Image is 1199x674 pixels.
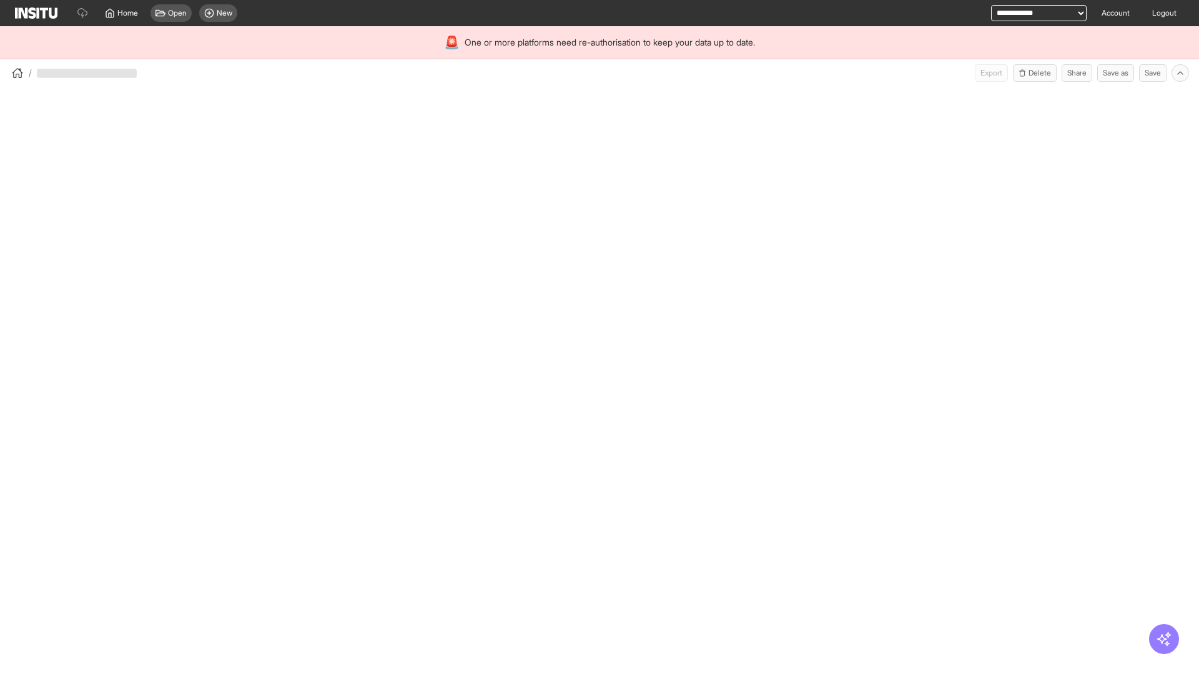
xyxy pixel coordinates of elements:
[975,64,1008,82] button: Export
[444,34,460,51] div: 🚨
[15,7,57,19] img: Logo
[29,67,32,79] span: /
[1013,64,1057,82] button: Delete
[168,8,187,18] span: Open
[1139,64,1167,82] button: Save
[1062,64,1092,82] button: Share
[465,36,755,49] span: One or more platforms need re-authorisation to keep your data up to date.
[217,8,232,18] span: New
[975,64,1008,82] span: Can currently only export from Insights reports.
[10,66,32,81] button: /
[1097,64,1134,82] button: Save as
[117,8,138,18] span: Home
